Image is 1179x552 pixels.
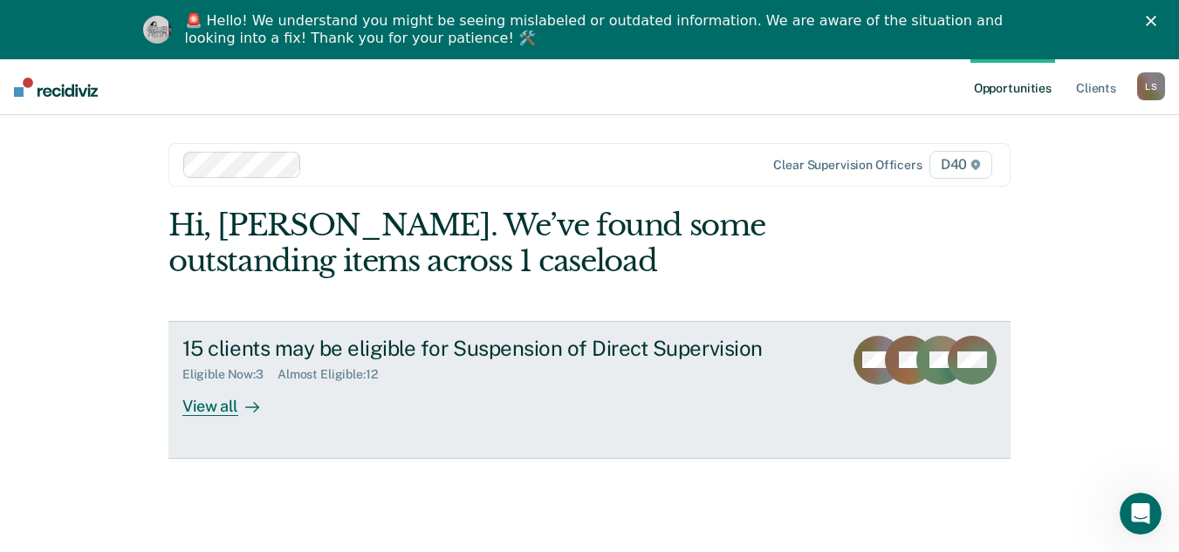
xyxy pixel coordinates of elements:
[773,158,922,173] div: Clear supervision officers
[182,367,278,382] div: Eligible Now : 3
[14,78,98,97] img: Recidiviz
[1120,493,1162,535] iframe: Intercom live chat
[168,208,842,279] div: Hi, [PERSON_NAME]. We’ve found some outstanding items across 1 caseload
[182,336,795,361] div: 15 clients may be eligible for Suspension of Direct Supervision
[1137,72,1165,100] div: L S
[168,321,1011,459] a: 15 clients may be eligible for Suspension of Direct SupervisionEligible Now:3Almost Eligible:12Vi...
[1137,72,1165,100] button: LS
[1146,16,1163,26] div: Close
[182,382,280,416] div: View all
[278,367,392,382] div: Almost Eligible : 12
[929,151,992,179] span: D40
[185,12,1009,47] div: 🚨 Hello! We understand you might be seeing mislabeled or outdated information. We are aware of th...
[143,16,171,44] img: Profile image for Kim
[1073,59,1120,115] a: Clients
[970,59,1055,115] a: Opportunities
